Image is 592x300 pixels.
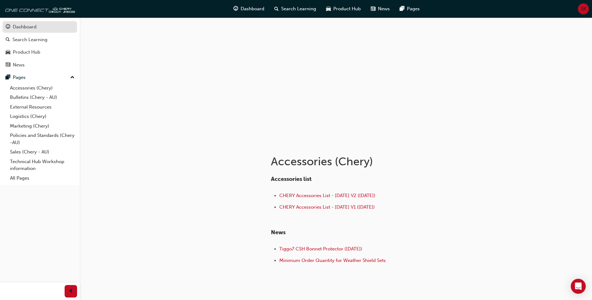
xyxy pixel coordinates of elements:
a: News [2,59,77,71]
div: Pages [13,74,26,81]
a: External Resources [7,102,77,112]
a: search-iconSearch Learning [269,2,321,15]
div: News [13,61,25,69]
a: Marketing (Chery) [7,121,77,131]
a: Tiggo7 CSH Bonnet Protector ([DATE]) [279,246,362,252]
a: Policies and Standards (Chery -AU) [7,131,77,147]
div: Search Learning [12,36,47,43]
a: Technical Hub Workshop information [7,157,77,173]
span: car-icon [326,5,331,13]
a: news-iconNews [366,2,395,15]
span: News [378,5,390,12]
button: DashboardSearch LearningProduct HubNews [2,20,77,72]
span: news-icon [6,62,10,68]
span: News [271,229,286,236]
button: Pages [2,72,77,83]
span: Product Hub [333,5,361,12]
a: pages-iconPages [395,2,425,15]
a: Sales (Chery - AU) [7,147,77,157]
a: car-iconProduct Hub [321,2,366,15]
span: search-icon [6,37,10,43]
span: Search Learning [281,5,316,12]
h1: Accessories (Chery) [271,155,476,168]
span: pages-icon [400,5,404,13]
span: guage-icon [6,24,10,30]
a: Accessories (Chery) [7,83,77,93]
span: Dashboard [241,5,264,12]
a: Logistics (Chery) [7,112,77,121]
span: prev-icon [69,288,73,295]
span: guage-icon [233,5,238,13]
a: Bulletins (Chery - AU) [7,93,77,102]
div: Dashboard [13,23,37,31]
a: CHERY Accessories List - [DATE] V2 ([DATE]) [279,193,375,198]
a: guage-iconDashboard [228,2,269,15]
a: Search Learning [2,34,77,46]
span: up-icon [70,74,75,82]
span: pages-icon [6,75,10,80]
a: Minimum Order Quantity for Weather Shield Sets [279,258,386,263]
div: Product Hub [13,49,40,56]
span: Pages [407,5,420,12]
a: CHERY Accessories List - [DATE] V1 ([DATE]) [279,204,375,210]
a: All Pages [7,173,77,183]
a: Dashboard [2,21,77,33]
span: car-icon [6,50,10,55]
span: search-icon [274,5,279,13]
button: SK [578,3,589,14]
img: oneconnect [3,2,75,15]
span: news-icon [371,5,375,13]
span: Accessories list [271,176,311,182]
span: SK [581,5,586,12]
a: Product Hub [2,46,77,58]
div: Open Intercom Messenger [571,279,586,294]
